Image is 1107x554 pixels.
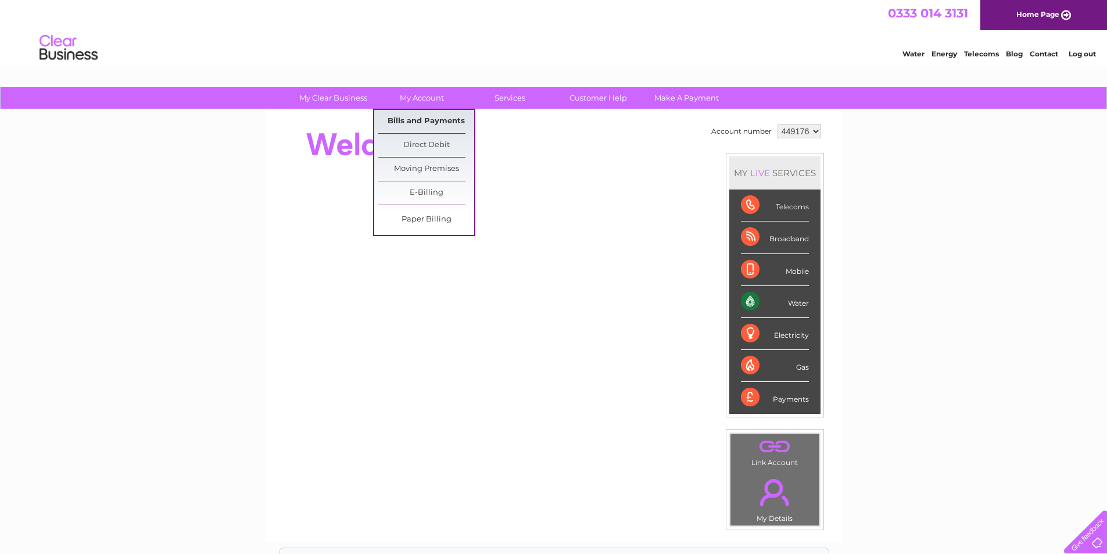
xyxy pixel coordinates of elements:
[1006,49,1023,58] a: Blog
[733,472,816,513] a: .
[733,437,816,457] a: .
[378,181,474,205] a: E-Billing
[550,87,646,109] a: Customer Help
[378,110,474,133] a: Bills and Payments
[374,87,470,109] a: My Account
[378,208,474,231] a: Paper Billing
[285,87,381,109] a: My Clear Business
[888,6,968,20] a: 0333 014 3131
[932,49,957,58] a: Energy
[741,254,809,286] div: Mobile
[1069,49,1096,58] a: Log out
[748,167,772,178] div: LIVE
[729,156,821,190] div: MY SERVICES
[462,87,558,109] a: Services
[741,350,809,382] div: Gas
[280,6,829,56] div: Clear Business is a trading name of Verastar Limited (registered in [GEOGRAPHIC_DATA] No. 3667643...
[741,190,809,221] div: Telecoms
[639,87,735,109] a: Make A Payment
[964,49,999,58] a: Telecoms
[741,221,809,253] div: Broadband
[741,286,809,318] div: Water
[741,382,809,413] div: Payments
[708,121,775,141] td: Account number
[741,318,809,350] div: Electricity
[902,49,925,58] a: Water
[730,469,820,526] td: My Details
[39,30,98,66] img: logo.png
[730,433,820,470] td: Link Account
[378,158,474,181] a: Moving Premises
[378,134,474,157] a: Direct Debit
[1030,49,1058,58] a: Contact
